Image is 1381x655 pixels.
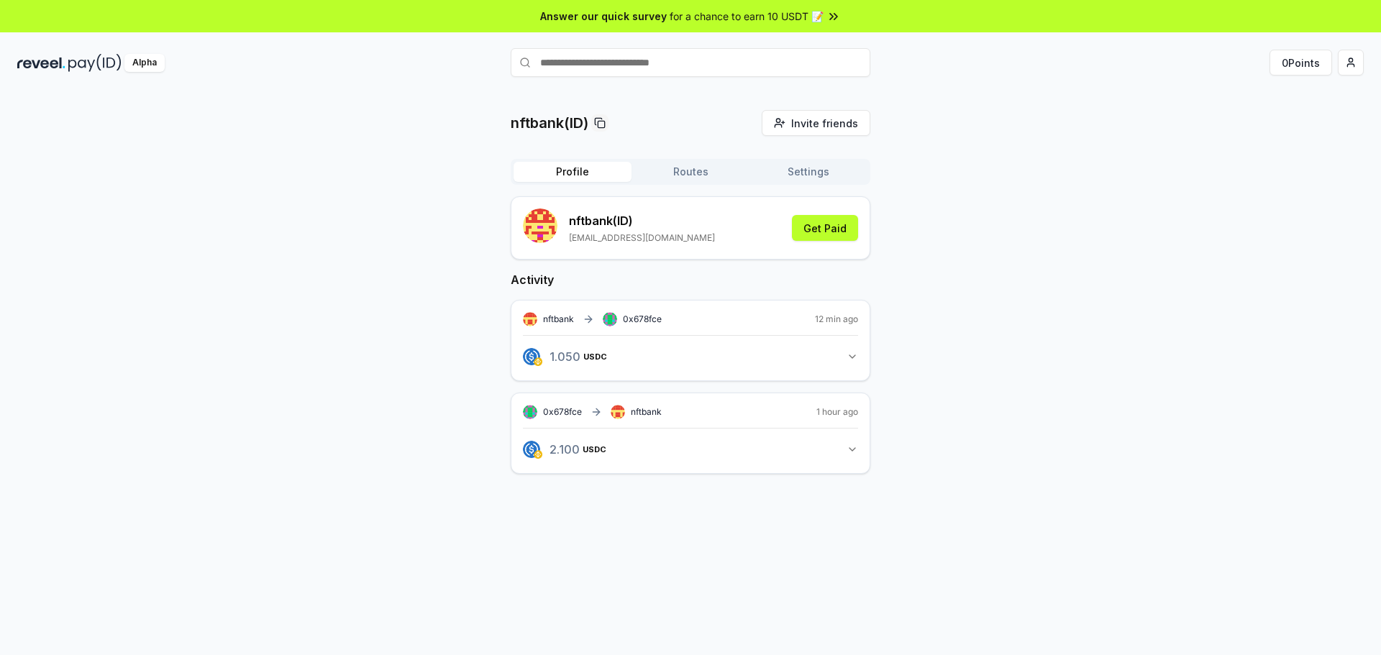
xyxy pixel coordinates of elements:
button: Get Paid [792,215,858,241]
button: 0Points [1270,50,1332,75]
span: Answer our quick survey [540,9,667,24]
p: [EMAIL_ADDRESS][DOMAIN_NAME] [569,232,715,244]
h2: Activity [511,271,870,288]
img: pay_id [68,54,122,72]
img: reveel_dark [17,54,65,72]
p: nftbank (ID) [569,212,715,229]
span: 12 min ago [815,313,858,325]
img: logo.png [534,450,542,459]
img: logo.png [523,441,540,458]
button: 1.050USDC [523,344,858,369]
p: nftbank(ID) [511,113,588,133]
span: 0x678fce [623,313,662,324]
span: 1 hour ago [816,406,858,418]
span: for a chance to earn 10 USDT 📝 [670,9,824,24]
button: 2.100USDC [523,437,858,462]
span: nftbank [631,406,662,418]
button: Settings [749,162,867,182]
img: logo.png [534,357,542,366]
span: Invite friends [791,116,858,131]
img: logo.png [523,348,540,365]
button: Profile [514,162,632,182]
button: Invite friends [762,110,870,136]
div: Alpha [124,54,165,72]
span: 0x678fce [543,406,582,417]
span: nftbank [543,313,574,325]
button: Routes [632,162,749,182]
